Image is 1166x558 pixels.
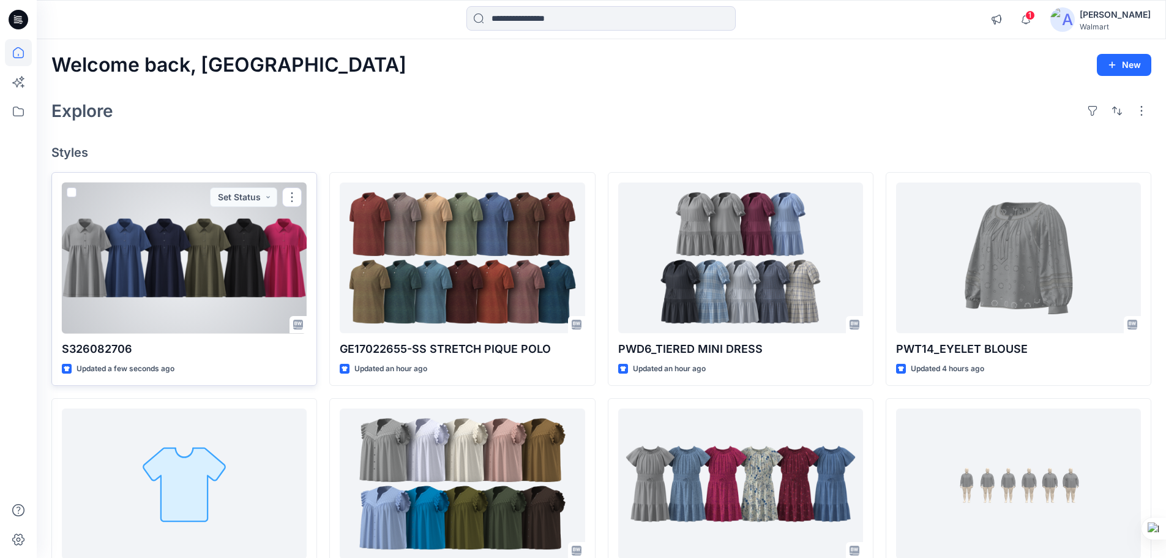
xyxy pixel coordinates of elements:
[911,363,984,375] p: Updated 4 hours ago
[896,341,1141,358] p: PWT14_EYELET BLOUSE
[340,341,585,358] p: GE17022655-SS STRETCH PIQUE POLO
[51,101,113,121] h2: Explore
[340,183,585,334] a: GE17022655-SS STRETCH PIQUE POLO
[77,363,174,375] p: Updated a few seconds ago
[618,341,863,358] p: PWD6_TIERED MINI DRESS
[1025,10,1035,20] span: 1
[1097,54,1151,76] button: New
[51,54,406,77] h2: Welcome back, [GEOGRAPHIC_DATA]
[1080,22,1151,31] div: Walmart
[896,183,1141,334] a: PWT14_EYELET BLOUSE
[354,363,427,375] p: Updated an hour ago
[62,183,307,334] a: S326082706
[51,145,1151,160] h4: Styles
[1080,7,1151,22] div: [PERSON_NAME]
[62,341,307,358] p: S326082706
[1050,7,1075,32] img: avatar
[618,183,863,334] a: PWD6_TIERED MINI DRESS
[633,363,706,375] p: Updated an hour ago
